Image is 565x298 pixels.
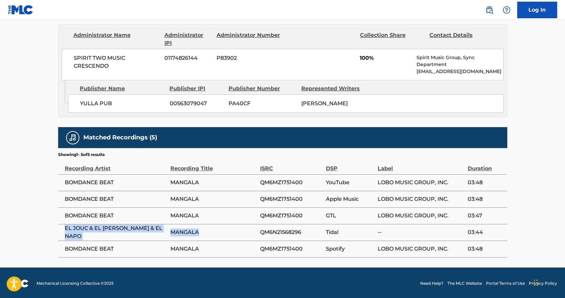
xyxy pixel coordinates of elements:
[170,100,224,108] span: 00563079047
[58,152,105,158] p: Showing 1 - 5 of 5 results
[65,179,167,186] span: BOMDANCE BEAT
[260,245,323,253] span: QM6MZ1751400
[229,85,296,93] div: Publisher Number
[532,266,565,298] div: Widget de chat
[83,134,157,141] h5: Matched Recordings (5)
[467,228,504,236] span: 03:44
[37,280,114,286] span: Mechanical Licensing Collective © 2025
[65,212,167,220] span: BOMDANCE BEAT
[467,179,504,186] span: 03:48
[360,31,424,47] div: Collection Share
[170,179,257,186] span: MANGALA
[467,158,504,173] div: Duration
[503,6,511,14] img: help
[73,31,159,47] div: Administrator Name
[378,195,464,203] span: LOBO MUSIC GROUP, INC.
[217,31,281,47] div: Administrator Number
[517,2,557,18] a: Log In
[164,31,212,47] div: Administrator IPI
[8,5,34,15] img: MLC Logo
[378,212,464,220] span: LOBO MUSIC GROUP, INC.
[326,195,374,203] span: Apple Music
[326,158,374,173] div: DSP
[169,85,224,93] div: Publisher IPI
[378,179,464,186] span: LOBO MUSIC GROUP, INC.
[326,179,374,186] span: YouTube
[170,158,257,173] div: Recording Title
[260,179,323,186] span: QM6MZ1751400
[164,54,212,62] span: 01174826144
[260,158,323,173] div: ISRC
[360,54,411,62] span: 100%
[326,212,374,220] span: GTL
[80,85,164,93] div: Publisher Name
[65,245,167,253] span: BOMDANCE BEAT
[416,54,503,68] p: Spirit Music Group, Sync Department
[301,100,348,107] span: [PERSON_NAME]
[529,280,557,286] a: Privacy Policy
[483,3,496,17] a: Public Search
[378,228,464,236] span: --
[467,195,504,203] span: 03:48
[229,100,296,108] span: PA40CF
[447,280,482,286] a: The MLC Website
[429,31,494,47] div: Contact Details
[378,245,464,253] span: LOBO MUSIC GROUP, INC.
[80,100,165,108] span: YULLA PUB
[326,245,374,253] span: Spotify
[532,266,565,298] iframe: Chat Widget
[467,212,504,220] span: 03:47
[65,195,167,203] span: BOMDANCE BEAT
[65,158,167,173] div: Recording Artist
[74,54,160,70] span: SPIRIT TWO MUSIC CRESCENDO
[260,212,323,220] span: QM6MZ1751400
[69,134,77,142] img: Matched Recordings
[485,6,493,14] img: search
[416,68,503,75] p: [EMAIL_ADDRESS][DOMAIN_NAME]
[170,195,257,203] span: MANGALA
[301,85,369,93] div: Represented Writers
[378,158,464,173] div: Label
[170,212,257,220] span: MANGALA
[534,273,538,293] div: Arrastrar
[260,228,323,236] span: QM6N21568296
[170,228,257,236] span: MANGALA
[170,245,257,253] span: MANGALA
[260,195,323,203] span: QM6MZ1751400
[217,54,281,62] span: P83902
[420,280,443,286] a: Need Help?
[467,245,504,253] span: 03:48
[486,280,525,286] a: Portal Terms of Use
[65,224,167,240] span: EL JOUC & EL [PERSON_NAME] & EL NAPO
[326,228,374,236] span: Tidal
[500,3,513,17] div: Help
